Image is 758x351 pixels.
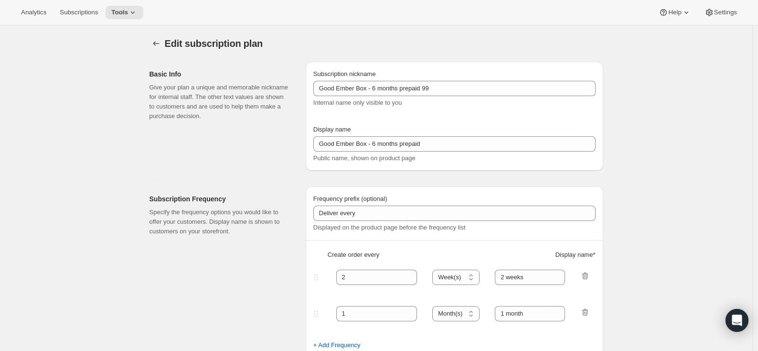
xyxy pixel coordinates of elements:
[111,9,128,16] span: Tools
[313,126,351,133] span: Display name
[313,340,361,350] span: + Add Frequency
[149,69,290,79] h2: Basic Info
[313,81,596,96] input: Subscribe & Save
[313,195,387,202] span: Frequency prefix (optional)
[60,9,98,16] span: Subscriptions
[495,270,565,285] input: 1 month
[668,9,681,16] span: Help
[726,309,748,332] div: Open Intercom Messenger
[313,206,596,221] input: Deliver every
[313,136,596,152] input: Subscribe & Save
[149,208,290,236] p: Specify the frequency options you would like to offer your customers. Display name is shown to cu...
[165,38,263,49] span: Edit subscription plan
[714,9,737,16] span: Settings
[555,250,596,260] span: Display name *
[149,83,290,121] p: Give your plan a unique and memorable nickname for internal staff. The other text values are show...
[54,6,104,19] button: Subscriptions
[328,250,379,260] span: Create order every
[149,194,290,204] h2: Subscription Frequency
[313,224,466,231] span: Displayed on the product page before the frequency list
[106,6,143,19] button: Tools
[313,99,402,106] span: Internal name only visible to you
[15,6,52,19] button: Analytics
[313,70,376,77] span: Subscription nickname
[149,37,163,50] button: Subscription plans
[313,154,416,162] span: Public name, shown on product page
[495,306,565,321] input: 1 month
[653,6,696,19] button: Help
[21,9,46,16] span: Analytics
[699,6,743,19] button: Settings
